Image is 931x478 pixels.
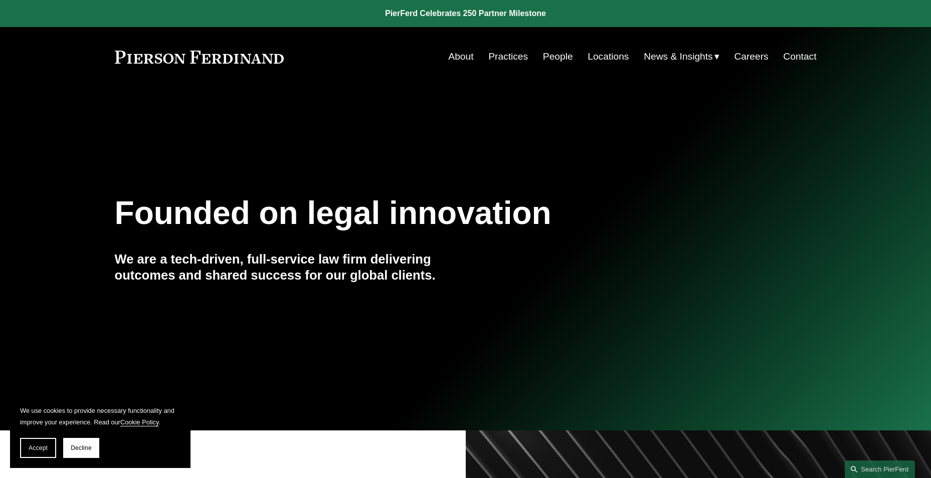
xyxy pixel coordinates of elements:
[71,444,92,451] span: Decline
[10,395,191,468] section: Cookie banner
[734,47,768,66] a: Careers
[588,47,629,66] a: Locations
[543,47,573,66] a: People
[120,418,159,426] a: Cookie Policy
[644,47,719,66] a: folder dropdown
[845,460,915,478] a: Search this site
[20,438,56,458] button: Accept
[29,444,48,451] span: Accept
[783,47,816,66] a: Contact
[488,47,528,66] a: Practices
[63,438,99,458] button: Decline
[448,47,473,66] a: About
[115,251,466,284] h4: We are a tech-driven, full-service law firm delivering outcomes and shared success for our global...
[644,48,713,66] span: News & Insights
[20,405,180,428] p: We use cookies to provide necessary functionality and improve your experience. Read our .
[115,195,700,231] h1: Founded on legal innovation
